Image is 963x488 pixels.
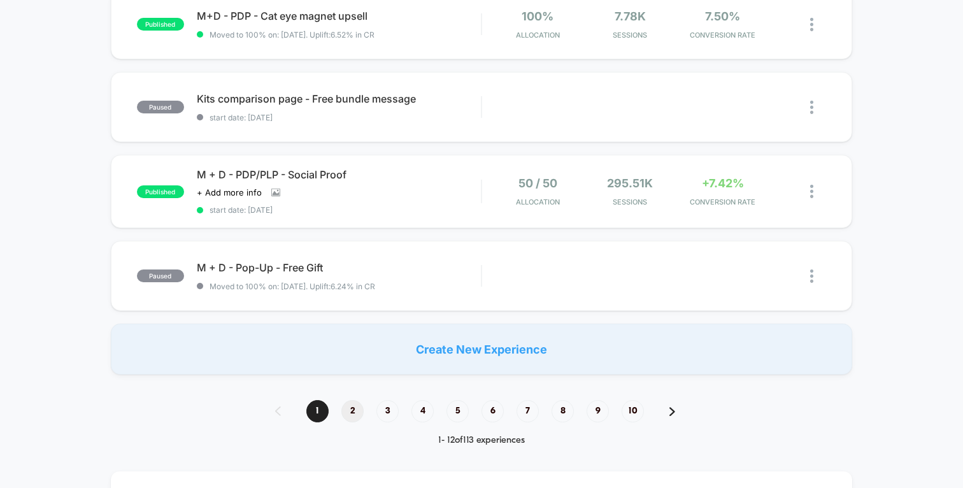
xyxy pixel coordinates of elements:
span: paused [137,101,184,113]
span: start date: [DATE] [197,205,481,215]
span: 50 / 50 [518,176,557,190]
span: 8 [552,400,574,422]
span: M + D - PDP/PLP - Social Proof [197,168,481,181]
div: 1 - 12 of 113 experiences [262,435,701,446]
span: 7 [517,400,539,422]
span: 10 [622,400,644,422]
span: 295.51k [607,176,653,190]
span: + Add more info [197,187,262,197]
span: 2 [341,400,364,422]
img: close [810,101,813,114]
span: M + D - Pop-Up - Free Gift [197,261,481,274]
span: paused [137,269,184,282]
span: Allocation [516,31,560,39]
span: 100% [522,10,553,23]
span: 9 [587,400,609,422]
span: Moved to 100% on: [DATE] . Uplift: 6.52% in CR [210,30,374,39]
span: published [137,18,184,31]
span: start date: [DATE] [197,113,481,122]
span: 7.78k [615,10,646,23]
span: +7.42% [702,176,744,190]
span: CONVERSION RATE [680,197,766,206]
span: 3 [376,400,399,422]
img: pagination forward [669,407,675,416]
span: Moved to 100% on: [DATE] . Uplift: 6.24% in CR [210,282,375,291]
span: 1 [306,400,329,422]
span: M+D - PDP - Cat eye magnet upsell [197,10,481,22]
span: published [137,185,184,198]
img: close [810,185,813,198]
span: CONVERSION RATE [680,31,766,39]
span: 5 [446,400,469,422]
span: Sessions [587,197,673,206]
span: 7.50% [705,10,740,23]
img: close [810,269,813,283]
span: 6 [481,400,504,422]
img: close [810,18,813,31]
div: Create New Experience [111,324,852,375]
span: Kits comparison page - Free bundle message [197,92,481,105]
span: Sessions [587,31,673,39]
span: 4 [411,400,434,422]
span: Allocation [516,197,560,206]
